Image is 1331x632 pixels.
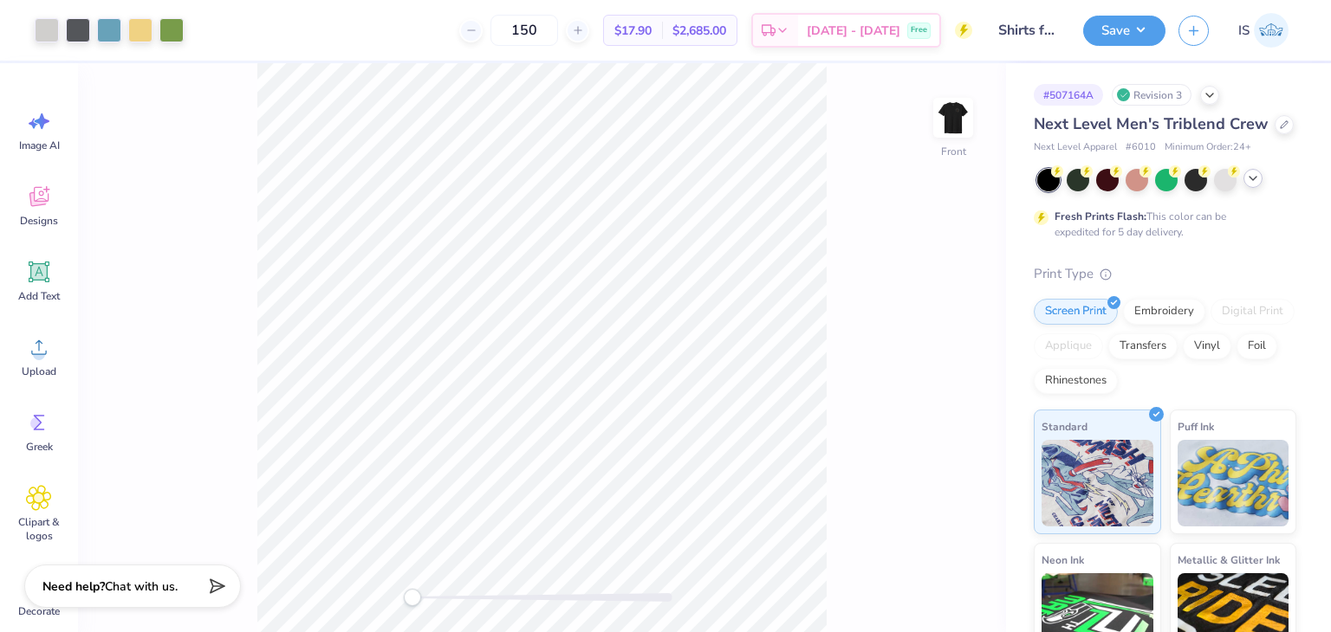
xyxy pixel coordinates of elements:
div: Applique [1034,333,1103,359]
div: Accessibility label [404,589,421,606]
span: Designs [20,214,58,228]
span: [DATE] - [DATE] [807,22,900,40]
input: Untitled Design [985,13,1070,48]
div: Embroidery [1123,299,1205,325]
span: Decorate [18,604,60,618]
div: Revision 3 [1112,84,1191,106]
span: Image AI [19,139,60,152]
span: Neon Ink [1042,551,1084,569]
span: Clipart & logos [10,515,68,543]
img: Ishita Singh [1254,13,1289,48]
div: # 507164A [1034,84,1103,106]
div: Rhinestones [1034,368,1118,394]
span: Add Text [18,289,60,303]
span: Puff Ink [1178,417,1214,435]
strong: Fresh Prints Flash: [1055,210,1146,223]
strong: Need help? [42,578,105,595]
div: Print Type [1034,264,1296,284]
img: Standard [1042,440,1153,526]
span: Minimum Order: 24 + [1165,140,1251,155]
div: Transfers [1108,333,1178,359]
span: $2,685.00 [672,22,726,40]
span: $17.90 [614,22,652,40]
span: Standard [1042,417,1088,435]
span: Metallic & Glitter Ink [1178,551,1280,569]
button: Save [1083,16,1165,46]
div: Front [941,144,966,159]
div: Screen Print [1034,299,1118,325]
input: – – [490,15,558,46]
span: Next Level Apparel [1034,140,1117,155]
span: Free [911,24,927,36]
span: Chat with us. [105,578,178,595]
div: Foil [1237,333,1277,359]
span: Greek [26,440,53,454]
div: This color can be expedited for 5 day delivery. [1055,209,1268,240]
div: Digital Print [1211,299,1295,325]
a: IS [1230,13,1296,48]
span: # 6010 [1126,140,1156,155]
img: Puff Ink [1178,440,1289,526]
div: Vinyl [1183,333,1231,359]
span: Upload [22,364,56,378]
img: Front [936,100,971,135]
span: IS [1238,21,1250,41]
span: Next Level Men's Triblend Crew [1034,113,1268,134]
